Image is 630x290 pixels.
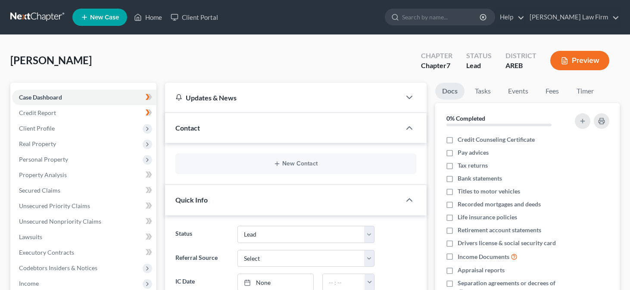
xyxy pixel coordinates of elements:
a: Help [496,9,524,25]
a: Unsecured Nonpriority Claims [12,214,156,229]
span: Unsecured Nonpriority Claims [19,218,101,225]
span: Bank statements [458,174,502,183]
span: Secured Claims [19,187,60,194]
a: Unsecured Priority Claims [12,198,156,214]
label: Referral Source [171,250,234,267]
span: Codebtors Insiders & Notices [19,264,97,271]
a: Tasks [468,83,498,100]
span: Real Property [19,140,56,147]
span: Executory Contracts [19,249,74,256]
div: Chapter [421,61,452,71]
a: Lawsuits [12,229,156,245]
span: 7 [446,61,450,69]
div: Lead [466,61,492,71]
a: Home [130,9,166,25]
div: District [505,51,536,61]
span: Retirement account statements [458,226,541,234]
a: Secured Claims [12,183,156,198]
span: Credit Report [19,109,56,116]
a: Credit Report [12,105,156,121]
span: Income Documents [458,253,509,261]
span: Client Profile [19,125,55,132]
a: Timer [570,83,601,100]
span: Lawsuits [19,233,42,240]
span: Property Analysis [19,171,67,178]
a: Fees [539,83,566,100]
a: Events [501,83,535,100]
div: Status [466,51,492,61]
div: Updates & News [175,93,390,102]
span: Pay advices [458,148,489,157]
input: Search by name... [402,9,481,25]
span: Life insurance policies [458,213,517,221]
span: Drivers license & social security card [458,239,556,247]
a: [PERSON_NAME] Law Firm [525,9,619,25]
span: Contact [175,124,200,132]
strong: 0% Completed [446,115,485,122]
a: Property Analysis [12,167,156,183]
span: Unsecured Priority Claims [19,202,90,209]
span: Personal Property [19,156,68,163]
button: Preview [550,51,609,70]
div: AREB [505,61,536,71]
span: Case Dashboard [19,94,62,101]
label: Status [171,226,234,243]
a: Docs [435,83,465,100]
a: Executory Contracts [12,245,156,260]
a: Case Dashboard [12,90,156,105]
div: Chapter [421,51,452,61]
span: Titles to motor vehicles [458,187,520,196]
span: Quick Info [175,196,208,204]
button: New Contact [182,160,409,167]
span: New Case [90,14,119,21]
span: Credit Counseling Certificate [458,135,535,144]
span: [PERSON_NAME] [10,54,92,66]
span: Appraisal reports [458,266,505,274]
a: Client Portal [166,9,222,25]
span: Tax returns [458,161,488,170]
span: Income [19,280,39,287]
span: Recorded mortgages and deeds [458,200,541,209]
